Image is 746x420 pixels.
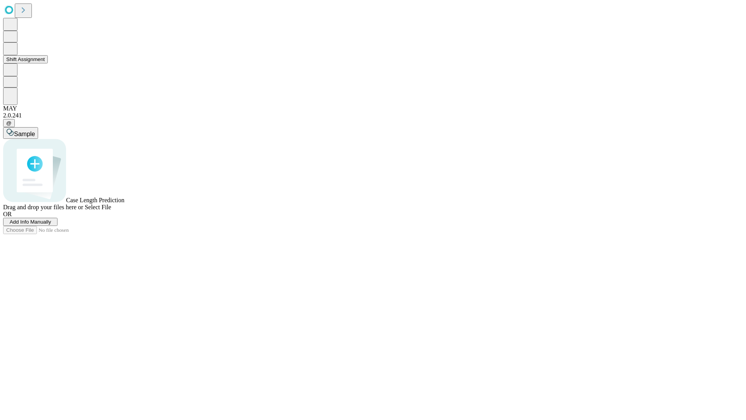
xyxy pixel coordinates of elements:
[3,105,743,112] div: MAY
[3,204,83,210] span: Drag and drop your files here or
[66,197,124,203] span: Case Length Prediction
[3,211,12,217] span: OR
[14,131,35,137] span: Sample
[85,204,111,210] span: Select File
[3,55,48,63] button: Shift Assignment
[3,112,743,119] div: 2.0.241
[10,219,51,225] span: Add Info Manually
[3,127,38,139] button: Sample
[6,120,12,126] span: @
[3,119,15,127] button: @
[3,218,58,226] button: Add Info Manually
